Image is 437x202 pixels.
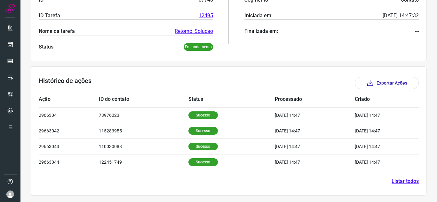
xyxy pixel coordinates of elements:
[275,123,355,138] td: [DATE] 14:47
[355,138,400,154] td: [DATE] 14:47
[355,107,400,123] td: [DATE] 14:47
[99,138,188,154] td: 110030088
[188,158,218,166] p: Sucesso
[383,12,419,19] p: [DATE] 14:47:32
[99,154,188,170] td: 122451749
[99,123,188,138] td: 115283955
[244,12,273,19] p: Iniciada em:
[188,111,218,119] p: Sucesso
[355,77,419,89] button: Exportar Ações
[355,123,400,138] td: [DATE] 14:47
[275,92,355,107] td: Processado
[99,107,188,123] td: 73976023
[39,12,60,19] p: ID Tarefa
[39,77,91,89] h3: Histórico de ações
[99,92,188,107] td: ID do contato
[6,191,14,198] img: avatar-user-boy.jpg
[188,143,218,150] p: Sucesso
[39,123,99,138] td: 29663042
[355,154,400,170] td: [DATE] 14:47
[39,92,99,107] td: Ação
[188,127,218,135] p: Sucesso
[188,92,275,107] td: Status
[275,107,355,123] td: [DATE] 14:47
[199,12,213,19] a: 12495
[39,43,53,51] p: Status
[39,138,99,154] td: 29663043
[39,107,99,123] td: 29663041
[275,138,355,154] td: [DATE] 14:47
[244,27,278,35] p: Finalizada em:
[39,27,75,35] p: Nome da tarefa
[392,177,419,185] a: Listar todos
[275,154,355,170] td: [DATE] 14:47
[415,27,419,35] p: ---
[355,92,400,107] td: Criado
[175,27,213,35] a: Retorno_Solucao
[5,4,15,13] img: Logo
[39,154,99,170] td: 29663044
[184,43,213,51] p: Em andamento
